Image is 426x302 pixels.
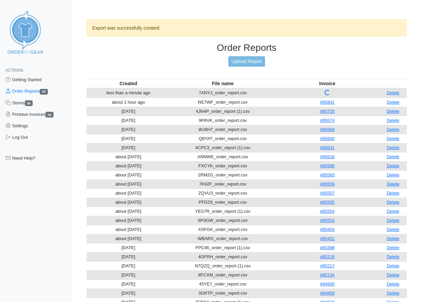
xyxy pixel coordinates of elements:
td: [DATE] [87,143,170,152]
td: [DATE] [87,270,170,279]
a: Delete [387,209,399,214]
a: #85559 [320,181,334,187]
td: 4CPC3_order_report (1).csv [170,143,275,152]
td: 3GRTP_order_report.csv [170,289,275,298]
a: Delete [387,236,399,241]
td: 2RM2G_order_report.csv [170,170,275,179]
td: about [DATE] [87,234,170,243]
span: 36 [25,100,33,106]
td: 8FCXM_order_report.csv [170,270,275,279]
td: WBARX_order_report.csv [170,234,275,243]
a: #85219 [320,254,334,259]
a: Delete [387,181,399,187]
td: about [DATE] [87,170,170,179]
a: Delete [387,90,399,95]
a: #85553 [320,218,334,223]
span: 34 [45,112,54,118]
a: Delete [387,245,399,250]
a: Delete [387,191,399,196]
td: FPC46_order_report (1).csv [170,243,275,252]
td: 6P3GW_order_report.csv [170,216,275,225]
td: 7K92F_order_report.csv [170,179,275,189]
a: Upload Report [228,56,265,67]
th: Created [87,79,170,88]
td: YES7R_order_report (1).csv [170,207,275,216]
td: 4GFRH_order_report.csv [170,252,275,261]
td: [DATE] [87,289,170,298]
a: #85660 [320,136,334,141]
td: about [DATE] [87,179,170,189]
a: #85134 [320,272,334,277]
td: 45YE7_order_report.csv [170,279,275,289]
a: #85674 [320,118,334,123]
a: Delete [387,227,399,232]
a: Delete [387,136,399,141]
th: File name [170,79,275,88]
td: less than a minute ago [87,88,170,98]
a: #85583 [320,172,334,177]
td: 7ANYJ_order_report.csv [170,88,275,98]
td: 4JN4P_order_report (1).csv [170,107,275,116]
a: #84900 [320,281,334,287]
a: Delete [387,272,399,277]
td: [DATE] [87,125,170,134]
td: about [DATE] [87,198,170,207]
a: Delete [387,281,399,287]
td: [DATE] [87,107,170,116]
td: [DATE] [87,252,170,261]
a: #85452 [320,236,334,241]
a: Delete [387,254,399,259]
td: about 1 hour ago [87,98,170,107]
a: #85554 [320,209,334,214]
td: XSFGK_order_report.csv [170,225,275,234]
td: 9P8VK_order_report.csv [170,116,275,125]
td: WJ8H7_order_report.csv [170,125,275,134]
a: #85398 [320,245,334,250]
a: Delete [387,100,399,105]
th: Invoice [275,79,380,88]
a: #85217 [320,263,334,268]
a: #85631 [320,145,334,150]
a: Delete [387,263,399,268]
a: Delete [387,163,399,168]
td: [DATE] [87,279,170,289]
a: #85841 [320,100,334,105]
td: about [DATE] [87,189,170,198]
a: #85557 [320,191,334,196]
div: Export was successfully created. [87,19,407,37]
td: N7QZQ_order_report (1).csv [170,261,275,270]
a: Delete [387,118,399,123]
a: #85454 [320,227,334,232]
a: Delete [387,154,399,159]
a: Delete [387,109,399,114]
td: [DATE] [87,116,170,125]
td: [DATE] [87,243,170,252]
a: Delete [387,127,399,132]
span: Actions [5,68,23,73]
td: about [DATE] [87,216,170,225]
a: Delete [387,200,399,205]
td: about [DATE] [87,225,170,234]
a: #85586 [320,163,334,168]
a: Delete [387,172,399,177]
a: #85669 [320,127,334,132]
a: Delete [387,291,399,296]
a: Delete [387,218,399,223]
td: ZQVU3_order_report.csv [170,189,275,198]
td: Q8YAT_order_report.csv [170,134,275,143]
td: about [DATE] [87,152,170,161]
td: RE7WF_order_report.csv [170,98,275,107]
td: ANNWE_order_report.csv [170,152,275,161]
td: [DATE] [87,261,170,270]
td: about [DATE] [87,161,170,170]
td: FXCYK_order_report.csv [170,161,275,170]
a: #85555 [320,200,334,205]
h3: Order Reports [87,42,407,54]
td: about [DATE] [87,207,170,216]
span: 36 [40,89,48,95]
a: #85733 [320,109,334,114]
a: #84859 [320,291,334,296]
td: PFDZ9_order_report.csv [170,198,275,207]
td: [DATE] [87,134,170,143]
a: Delete [387,145,399,150]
